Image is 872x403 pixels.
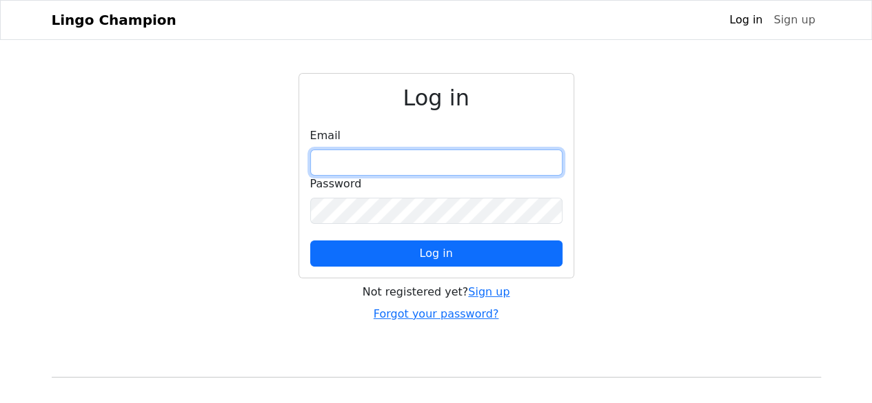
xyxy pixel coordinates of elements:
label: Email [310,127,341,144]
h2: Log in [310,85,562,111]
a: Forgot your password? [374,307,499,320]
div: Not registered yet? [298,284,574,300]
a: Log in [724,6,768,34]
a: Sign up [768,6,820,34]
button: Log in [310,240,562,267]
label: Password [310,176,362,192]
span: Log in [419,247,452,260]
a: Sign up [468,285,509,298]
a: Lingo Champion [52,6,176,34]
